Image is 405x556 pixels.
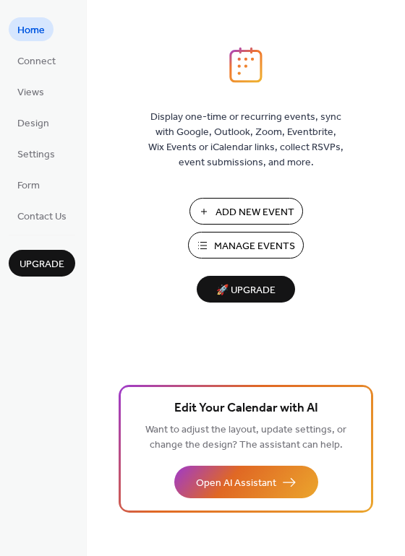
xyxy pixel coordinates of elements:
[205,281,286,300] span: 🚀 Upgrade
[9,142,64,165] a: Settings
[196,476,276,491] span: Open AI Assistant
[189,198,303,225] button: Add New Event
[9,204,75,227] a: Contact Us
[9,48,64,72] a: Connect
[17,23,45,38] span: Home
[9,79,53,103] a: Views
[17,116,49,131] span: Design
[17,209,67,225] span: Contact Us
[9,17,54,41] a: Home
[216,205,294,220] span: Add New Event
[197,276,295,303] button: 🚀 Upgrade
[17,85,44,100] span: Views
[145,420,346,455] span: Want to adjust the layout, update settings, or change the design? The assistant can help.
[229,47,263,83] img: logo_icon.svg
[17,178,40,194] span: Form
[17,147,55,162] span: Settings
[174,466,318,498] button: Open AI Assistant
[9,250,75,277] button: Upgrade
[214,239,295,254] span: Manage Events
[20,257,64,272] span: Upgrade
[188,232,304,259] button: Manage Events
[17,54,56,69] span: Connect
[9,110,58,134] a: Design
[174,399,318,419] span: Edit Your Calendar with AI
[148,110,344,170] span: Display one-time or recurring events, sync with Google, Outlook, Zoom, Eventbrite, Wix Events or ...
[9,173,48,196] a: Form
